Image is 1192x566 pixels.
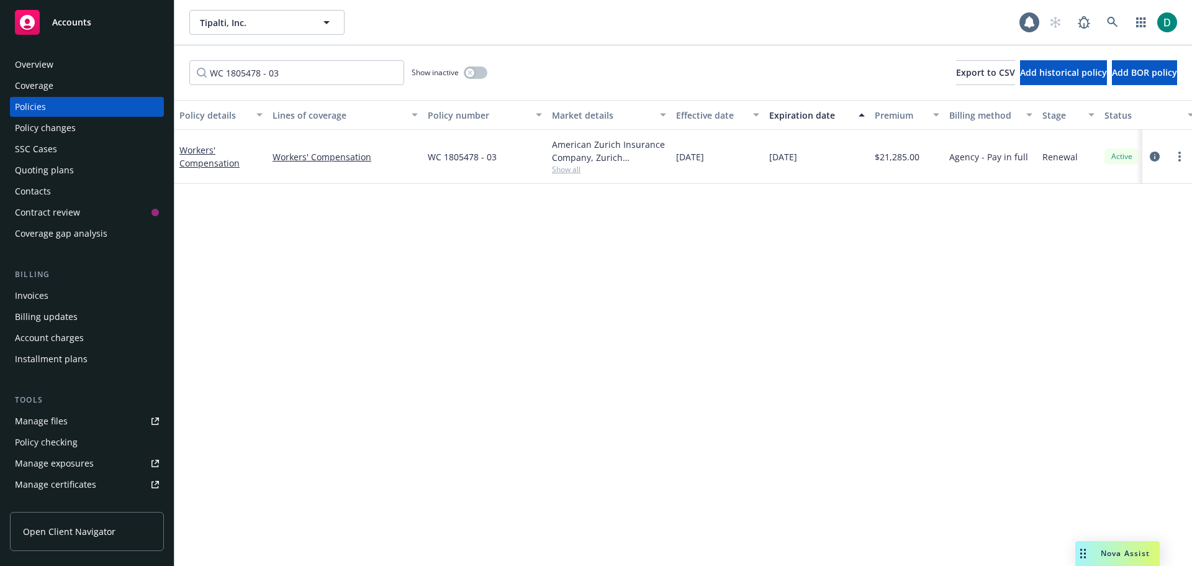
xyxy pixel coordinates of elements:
[179,109,249,122] div: Policy details
[10,286,164,306] a: Invoices
[15,432,78,452] div: Policy checking
[1037,100,1099,130] button: Stage
[552,164,666,175] span: Show all
[10,475,164,495] a: Manage certificates
[1101,548,1150,559] span: Nova Assist
[1172,149,1187,164] a: more
[10,268,164,281] div: Billing
[268,100,423,130] button: Lines of coverage
[10,432,164,452] a: Policy checking
[10,181,164,201] a: Contacts
[769,109,851,122] div: Expiration date
[671,100,764,130] button: Effective date
[1104,109,1180,122] div: Status
[949,150,1028,163] span: Agency - Pay in full
[676,150,704,163] span: [DATE]
[1112,66,1177,78] span: Add BOR policy
[423,100,547,130] button: Policy number
[1129,10,1154,35] a: Switch app
[428,150,497,163] span: WC 1805478 - 03
[10,224,164,244] a: Coverage gap analysis
[10,496,164,516] a: Manage claims
[15,349,88,369] div: Installment plans
[1042,109,1081,122] div: Stage
[10,307,164,327] a: Billing updates
[1020,60,1107,85] button: Add historical policy
[179,144,240,169] a: Workers' Compensation
[875,150,919,163] span: $21,285.00
[15,328,84,348] div: Account charges
[15,454,94,473] div: Manage exposures
[174,100,268,130] button: Policy details
[1042,150,1078,163] span: Renewal
[10,160,164,180] a: Quoting plans
[10,454,164,473] a: Manage exposures
[875,109,926,122] div: Premium
[15,224,107,244] div: Coverage gap analysis
[15,496,78,516] div: Manage claims
[1075,541,1091,566] div: Drag to move
[273,150,418,163] a: Workers' Compensation
[15,475,96,495] div: Manage certificates
[15,181,51,201] div: Contacts
[956,66,1015,78] span: Export to CSV
[949,109,1019,122] div: Billing method
[10,203,164,222] a: Contract review
[15,76,53,96] div: Coverage
[15,286,48,306] div: Invoices
[52,17,91,27] span: Accounts
[1072,10,1096,35] a: Report a Bug
[15,203,80,222] div: Contract review
[10,139,164,159] a: SSC Cases
[273,109,404,122] div: Lines of coverage
[200,16,307,29] span: Tipalti, Inc.
[15,97,46,117] div: Policies
[1020,66,1107,78] span: Add historical policy
[1043,10,1068,35] a: Start snowing
[956,60,1015,85] button: Export to CSV
[769,150,797,163] span: [DATE]
[1147,149,1162,164] a: circleInformation
[10,76,164,96] a: Coverage
[10,349,164,369] a: Installment plans
[944,100,1037,130] button: Billing method
[10,394,164,406] div: Tools
[676,109,746,122] div: Effective date
[23,525,115,538] span: Open Client Navigator
[15,307,78,327] div: Billing updates
[10,55,164,75] a: Overview
[189,60,404,85] input: Filter by keyword...
[1157,12,1177,32] img: photo
[1075,541,1160,566] button: Nova Assist
[1112,60,1177,85] button: Add BOR policy
[10,328,164,348] a: Account charges
[764,100,870,130] button: Expiration date
[552,109,652,122] div: Market details
[552,138,666,164] div: American Zurich Insurance Company, Zurich Insurance Group
[1109,151,1134,162] span: Active
[10,97,164,117] a: Policies
[15,55,53,75] div: Overview
[412,67,459,78] span: Show inactive
[15,118,76,138] div: Policy changes
[15,411,68,431] div: Manage files
[10,411,164,431] a: Manage files
[428,109,528,122] div: Policy number
[870,100,944,130] button: Premium
[15,139,57,159] div: SSC Cases
[1100,10,1125,35] a: Search
[547,100,671,130] button: Market details
[15,160,74,180] div: Quoting plans
[10,118,164,138] a: Policy changes
[189,10,345,35] button: Tipalti, Inc.
[10,5,164,40] a: Accounts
